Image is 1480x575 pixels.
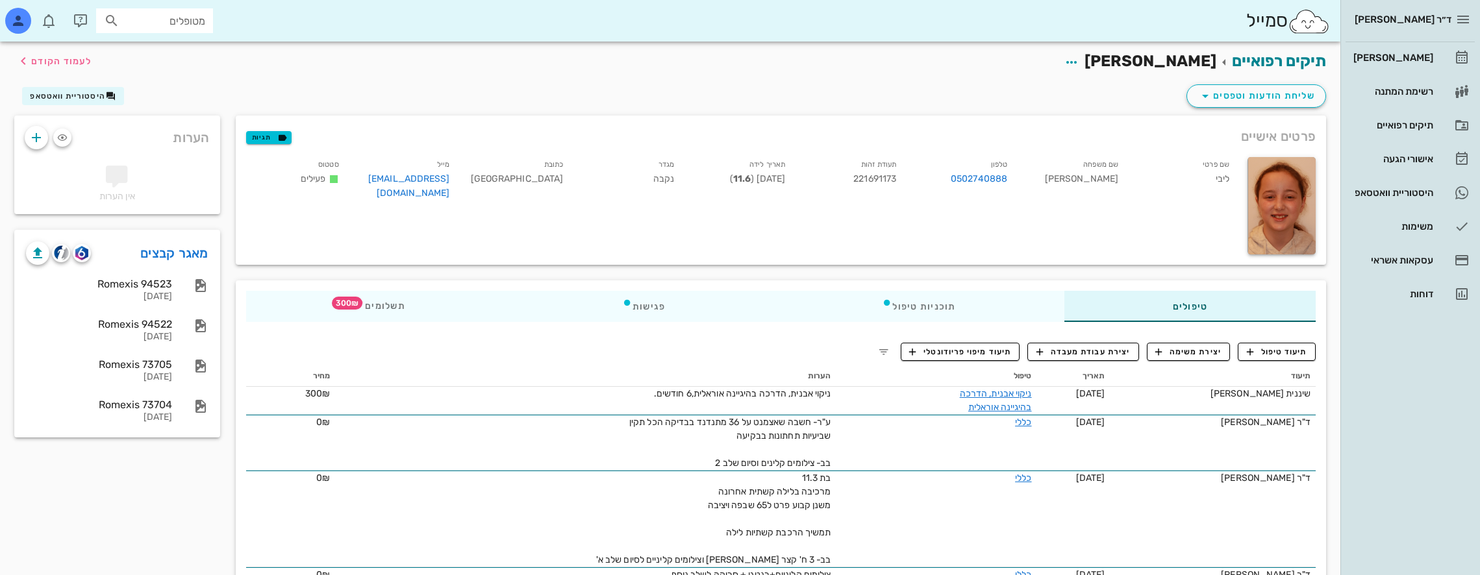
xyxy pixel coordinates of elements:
span: ע"ר- חשבה שאצמנט על 36 מתנדנד בבדיקה הכל תקין שביעיות תחתונות בבקיעה בב- צילומים קלינים וסיום שלב 2 [629,417,831,469]
span: פרטים אישיים [1241,126,1316,147]
div: משימות [1351,221,1433,232]
span: יצירת משימה [1155,346,1222,358]
div: סמייל [1246,7,1330,35]
img: SmileCloud logo [1288,8,1330,34]
div: עסקאות אשראי [1351,255,1433,265]
div: Romexis 94523 [26,278,172,290]
th: טיפול [836,366,1036,387]
small: מייל [437,160,449,169]
a: [PERSON_NAME] [1346,42,1475,73]
span: היסטוריית וואטסאפ [30,92,105,101]
a: רשימת המתנה [1346,76,1475,107]
th: מחיר [246,366,335,387]
a: 0502740888 [951,172,1007,186]
button: היסטוריית וואטסאפ [22,87,124,105]
a: משימות [1346,211,1475,242]
span: 0₪ [316,417,330,428]
span: יצירת עבודת מעבדה [1036,346,1130,358]
a: מאגר קבצים [140,243,208,263]
a: אישורי הגעה [1346,143,1475,175]
a: כללי [1015,472,1031,483]
div: היסטוריית וואטסאפ [1351,188,1433,198]
small: סטטוס [318,160,339,169]
th: תיעוד [1110,366,1316,387]
small: תאריך לידה [749,160,785,169]
a: דוחות [1346,278,1475,310]
a: עסקאות אשראי [1346,245,1475,276]
a: היסטוריית וואטסאפ [1346,177,1475,208]
div: [DATE] [26,332,172,343]
div: טיפולים [1064,291,1316,322]
span: [DATE] [1076,417,1105,428]
small: שם פרטי [1203,160,1229,169]
span: [DATE] [1076,388,1105,399]
div: Romexis 94522 [26,318,172,330]
small: טלפון [991,160,1008,169]
a: [EMAIL_ADDRESS][DOMAIN_NAME] [368,173,450,199]
a: תיקים רפואיים [1232,52,1326,70]
a: תיקים רפואיים [1346,110,1475,141]
div: ליבי [1129,154,1240,208]
span: [GEOGRAPHIC_DATA] [471,173,564,184]
div: רשימת המתנה [1351,86,1433,97]
span: בת 11.3 מרכיבה בלילה קשתית אחרונה משנן קבוע פרט ל65 שבפה ויציבה תמשיך הרכבת קשתיות לילה בב- 3 ח' ... [596,472,831,565]
div: תוכניות טיפול [773,291,1064,322]
div: אישורי הגעה [1351,154,1433,164]
div: Romexis 73705 [26,358,172,371]
div: [PERSON_NAME] [1351,53,1433,63]
span: 221691173 [853,173,896,184]
button: יצירת עבודת מעבדה [1027,343,1138,361]
div: דוחות [1351,289,1433,299]
a: ניקוי אבנית, הדרכה בהיגיינה אוראלית [960,388,1032,413]
small: מגדר [658,160,674,169]
button: cliniview logo [52,244,70,262]
span: לעמוד הקודם [31,56,92,67]
span: [DATE] [1076,472,1105,483]
span: [PERSON_NAME] [1085,52,1216,70]
div: שיננית [PERSON_NAME] [1115,387,1311,400]
div: [DATE] [26,372,172,383]
img: cliniview logo [54,245,69,260]
div: ד"ר [PERSON_NAME] [1115,471,1311,485]
span: פעילים [301,173,326,184]
div: [DATE] [26,412,172,423]
button: לעמוד הקודם [16,49,92,73]
span: ניקוי אבנית, הדרכה בהיגיינה אוראלית,6 חודשים. [654,388,831,399]
span: 300₪ [305,388,330,399]
small: שם משפחה [1083,160,1118,169]
button: romexis logo [73,244,91,262]
span: תג [332,297,362,310]
div: פגישות [513,291,773,322]
button: תיעוד מיפוי פריודונטלי [901,343,1020,361]
span: ד״ר [PERSON_NAME] [1355,14,1451,25]
a: כללי [1015,417,1031,428]
div: תיקים רפואיים [1351,120,1433,130]
small: כתובת [544,160,564,169]
button: תגיות [246,131,292,144]
th: תאריך [1037,366,1110,387]
div: הערות [14,116,220,153]
img: romexis logo [75,246,88,260]
span: אין הערות [99,191,135,202]
div: נקבה [573,154,684,208]
span: תג [38,10,46,18]
th: הערות [335,366,836,387]
div: [DATE] [26,291,172,302]
span: [DATE] ( ) [730,173,785,184]
button: תיעוד טיפול [1238,343,1316,361]
small: תעודת זהות [861,160,896,169]
strong: 11.6 [733,173,751,184]
span: תיעוד טיפול [1247,346,1307,358]
span: תיעוד מיפוי פריודונטלי [909,346,1011,358]
span: תגיות [252,132,286,143]
span: שליחת הודעות וטפסים [1198,88,1315,104]
span: 0₪ [316,472,330,483]
div: Romexis 73704 [26,398,172,411]
button: יצירת משימה [1147,343,1231,361]
span: תשלומים [355,302,405,311]
div: [PERSON_NAME] [1018,154,1129,208]
div: ד"ר [PERSON_NAME] [1115,415,1311,429]
button: שליחת הודעות וטפסים [1186,84,1326,108]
